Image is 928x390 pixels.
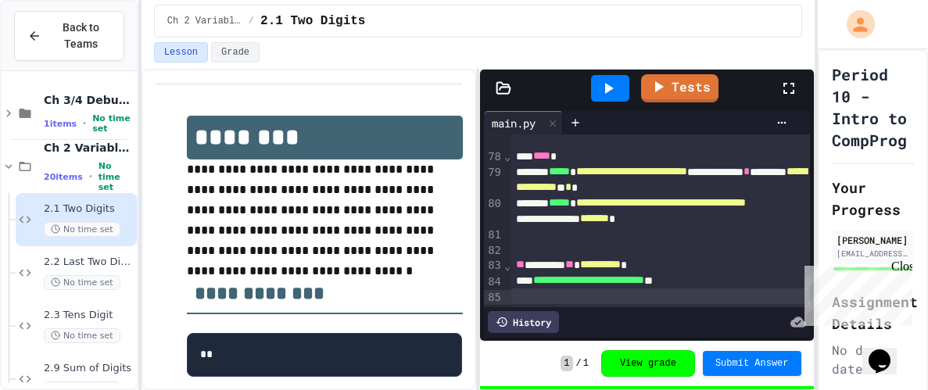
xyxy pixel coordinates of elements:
div: 81 [484,227,503,243]
span: • [83,117,86,130]
button: View grade [601,350,695,377]
span: Ch 2 Variables, Statements & Expressions [44,141,134,155]
div: [PERSON_NAME] [837,233,909,247]
span: No time set [44,275,120,290]
div: 79 [484,165,503,196]
button: Lesson [154,42,208,63]
span: No time set [99,161,134,192]
div: 78 [484,149,503,165]
h2: Assignment Details [832,291,914,335]
a: Tests [641,74,718,102]
div: 85 [484,290,503,306]
span: No time set [44,328,120,343]
span: No time set [44,222,120,237]
div: 84 [484,274,503,290]
span: 2.9 Sum of Digits [44,362,134,375]
span: Ch 3/4 Debugging/Modules [44,93,134,107]
div: [EMAIL_ADDRESS][DOMAIN_NAME] [837,248,909,259]
span: • [89,170,92,183]
div: 83 [484,258,503,274]
div: main.py [484,115,543,131]
div: main.py [484,111,563,134]
span: Ch 2 Variables, Statements & Expressions [167,15,242,27]
span: 2.1 Two Digits [44,202,134,216]
div: History [488,311,559,333]
span: 2.2 Last Two Digits [44,256,134,269]
span: Fold line [503,259,511,272]
div: 77 [484,118,503,149]
span: No time set [92,113,134,134]
span: 20 items [44,172,83,182]
span: 2.1 Two Digits [260,12,365,30]
span: 1 [583,357,589,370]
span: Fold line [503,150,511,163]
span: / [576,357,582,370]
button: Grade [211,42,260,63]
span: Submit Answer [715,357,789,370]
iframe: chat widget [862,327,912,374]
span: / [249,15,254,27]
div: 82 [484,243,503,259]
h2: Your Progress [832,177,914,220]
div: Chat with us now!Close [6,6,108,99]
span: 1 [561,356,572,371]
div: My Account [830,6,879,42]
button: Submit Answer [703,351,801,376]
iframe: chat widget [798,259,912,326]
div: 80 [484,196,503,227]
span: 2.3 Tens Digit [44,309,134,322]
span: Back to Teams [51,20,111,52]
span: 1 items [44,119,77,129]
h1: Period 10 - Intro to CompProg [832,63,914,151]
button: Back to Teams [14,11,124,61]
div: No due date set [832,341,914,378]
